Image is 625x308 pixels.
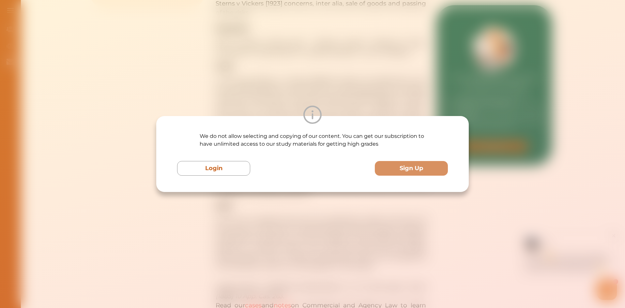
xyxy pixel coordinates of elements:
[200,132,425,148] p: We do not allow selecting and copying of our content. You can get our subscription to have unlimi...
[145,48,150,53] i: 1
[73,11,81,17] div: Nini
[57,22,144,41] p: Hey there If you have any questions, I'm here to help! Just text back 'Hi' and choose from the fo...
[375,161,448,176] button: Sign Up
[177,161,250,176] button: Login
[57,7,69,19] img: Nini
[78,22,84,29] span: 👋
[130,35,136,41] span: 🌟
